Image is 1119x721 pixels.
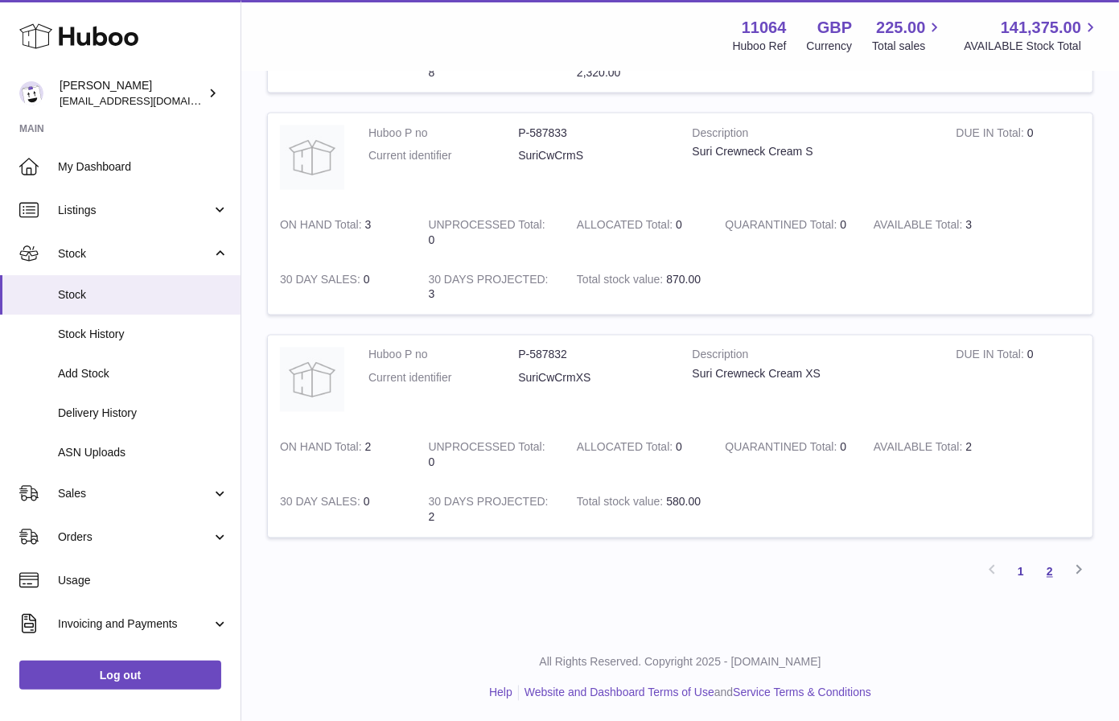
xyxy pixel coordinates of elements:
[429,273,549,290] strong: 30 DAYS PROJECTED
[1006,558,1035,587] a: 1
[19,81,43,105] img: imichellrs@gmail.com
[417,260,566,315] td: 3
[1035,558,1064,587] a: 2
[268,260,417,315] td: 0
[58,203,212,218] span: Listings
[280,496,364,513] strong: 30 DAY SALES
[518,126,668,141] dd: P-587833
[693,348,932,367] strong: Description
[577,218,676,235] strong: ALLOCATED Total
[518,371,668,386] dd: SuriCwCrmXS
[58,486,212,501] span: Sales
[874,218,965,235] strong: AVAILABLE Total
[280,441,365,458] strong: ON HAND Total
[60,94,237,107] span: [EMAIL_ADDRESS][DOMAIN_NAME]
[565,428,714,483] td: 0
[876,17,925,39] span: 225.00
[693,367,932,382] div: Suri Crewneck Cream XS
[519,686,871,701] li: and
[58,529,212,545] span: Orders
[693,126,932,145] strong: Description
[807,39,853,54] div: Currency
[19,661,221,690] a: Log out
[368,371,518,386] dt: Current identifier
[58,406,228,421] span: Delivery History
[58,445,228,460] span: ASN Uploads
[518,148,668,163] dd: SuriCwCrmS
[429,441,545,458] strong: UNPROCESSED Total
[58,246,212,262] span: Stock
[525,686,714,699] a: Website and Dashboard Terms of Use
[58,366,228,381] span: Add Stock
[862,205,1010,260] td: 3
[58,573,228,588] span: Usage
[733,39,787,54] div: Huboo Ref
[58,287,228,303] span: Stock
[577,496,666,513] strong: Total stock value
[862,428,1010,483] td: 2
[666,273,701,286] span: 870.00
[964,39,1100,54] span: AVAILABLE Stock Total
[417,428,566,483] td: 0
[280,273,364,290] strong: 30 DAY SALES
[368,126,518,141] dt: Huboo P no
[58,616,212,632] span: Invoicing and Payments
[726,441,841,458] strong: QUARANTINED Total
[254,655,1106,670] p: All Rights Reserved. Copyright 2025 - [DOMAIN_NAME]
[577,66,621,79] span: 2,320.00
[429,218,545,235] strong: UNPROCESSED Total
[726,218,841,235] strong: QUARANTINED Total
[565,205,714,260] td: 0
[60,78,204,109] div: [PERSON_NAME]
[58,159,228,175] span: My Dashboard
[368,148,518,163] dt: Current identifier
[964,17,1100,54] a: 141,375.00 AVAILABLE Stock Total
[417,205,566,260] td: 0
[693,144,932,159] div: Suri Crewneck Cream S
[840,218,846,231] span: 0
[417,483,566,538] td: 2
[666,496,701,509] span: 580.00
[518,348,668,363] dd: P-587832
[429,496,549,513] strong: 30 DAYS PROJECTED
[733,686,871,699] a: Service Terms & Conditions
[742,17,787,39] strong: 11064
[577,441,676,458] strong: ALLOCATED Total
[58,327,228,342] span: Stock History
[956,126,1027,143] strong: DUE IN Total
[280,218,365,235] strong: ON HAND Total
[817,17,852,39] strong: GBP
[268,428,417,483] td: 2
[280,126,344,190] img: product image
[944,113,1093,206] td: 0
[268,205,417,260] td: 3
[1001,17,1081,39] span: 141,375.00
[840,441,846,454] span: 0
[268,483,417,538] td: 0
[872,17,944,54] a: 225.00 Total sales
[944,336,1093,428] td: 0
[368,348,518,363] dt: Huboo P no
[872,39,944,54] span: Total sales
[956,348,1027,365] strong: DUE IN Total
[874,441,965,458] strong: AVAILABLE Total
[577,273,666,290] strong: Total stock value
[489,686,512,699] a: Help
[280,348,344,412] img: product image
